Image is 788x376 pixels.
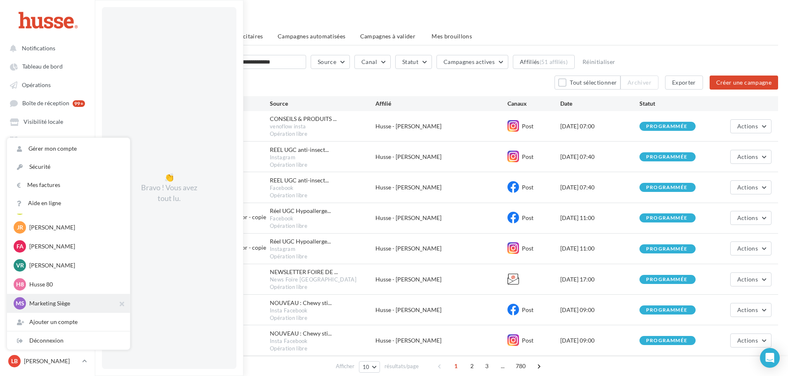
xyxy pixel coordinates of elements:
span: FA [17,242,24,251]
p: [PERSON_NAME] [29,242,120,251]
div: Date [560,99,639,108]
button: Réinitialiser [579,57,619,67]
button: Actions [730,119,771,133]
span: Tableau de bord [22,63,63,70]
div: programmée [646,338,687,343]
span: Campagnes à valider [360,32,416,40]
span: Boîte de réception [22,100,69,107]
div: Instagram [270,246,375,253]
div: Opération libre [270,130,375,138]
button: Exporter [665,76,703,90]
a: Mes factures [7,176,130,194]
a: Mon réseau [5,151,90,166]
button: 10 [359,361,380,373]
span: CONSEILS & PRODUITS ... [270,115,337,123]
button: Canal [354,55,391,69]
span: Mes brouillons [432,33,472,40]
span: REEL UGC anti-insect... [270,176,329,184]
span: Notifications [22,45,55,52]
div: 👏 Bravo ! Vous avez tout lu. [136,172,203,204]
button: Statut [395,55,432,69]
button: Campagnes actives [436,55,508,69]
div: [DATE] 11:00 [560,244,639,253]
span: résultats/page [385,362,419,370]
span: Actions [737,184,758,191]
button: Actions [730,333,771,348]
div: [DATE] 07:00 [560,122,639,130]
span: LB [11,357,18,365]
div: Déconnexion [7,331,130,350]
div: programmée [646,124,687,129]
div: Instagram [270,154,375,161]
div: Statut [639,99,719,108]
span: Post [522,184,533,191]
p: [PERSON_NAME] [24,357,79,365]
div: Open Intercom Messenger [760,348,780,368]
span: Opérations [22,81,51,88]
div: venoflow insta [270,123,375,130]
span: Actions [737,337,758,344]
div: Affilié [375,99,507,108]
button: Actions [730,211,771,225]
button: Source [311,55,350,69]
div: Opération libre [270,284,375,291]
span: Afficher [336,362,354,370]
div: Facebook [270,215,375,222]
span: Post [522,306,533,313]
div: Husse - [PERSON_NAME] [375,306,507,314]
span: Actions [737,245,758,252]
div: Opération libre [270,222,375,230]
a: Aide en ligne [7,194,130,212]
span: Post [522,123,533,130]
button: Actions [730,241,771,255]
h1: Campagnes [105,13,778,26]
a: Boîte de réception 99+ [5,95,90,111]
span: 1 [449,359,462,373]
div: Facebook [270,184,375,192]
div: [DATE] 07:40 [560,183,639,192]
div: programmée [646,185,687,190]
div: Husse - [PERSON_NAME] [375,214,507,222]
button: Actions [730,150,771,164]
div: Opération libre [270,161,375,169]
p: Husse 80 [29,280,120,289]
span: Actions [737,214,758,221]
div: Husse - [PERSON_NAME] [375,244,507,253]
span: MS [16,299,24,307]
span: Post [522,337,533,344]
span: Campagnes actives [444,58,495,65]
span: 3 [480,359,493,373]
div: Husse - [PERSON_NAME] [375,183,507,192]
a: Médiathèque [5,132,90,147]
span: Actions [737,153,758,160]
div: Opération libre [270,345,375,352]
span: 2 [465,359,479,373]
a: LB [PERSON_NAME] [7,353,88,369]
button: Actions [730,180,771,194]
div: Opération libre [270,253,375,260]
span: Actions [737,123,758,130]
div: [DATE] 07:40 [560,153,639,161]
div: [DATE] 09:00 [560,306,639,314]
span: Post [522,245,533,252]
p: [PERSON_NAME] [29,223,120,232]
div: Opération libre [270,315,375,322]
a: Opérations [5,77,90,92]
p: [PERSON_NAME] [29,261,120,270]
a: Campagnes [5,169,90,184]
button: Archiver [620,76,658,90]
span: NEWSLETTER FOIRE DE ... [270,268,338,276]
span: Post [522,153,533,160]
span: REEL UGC anti-insect... [270,146,329,154]
span: Vr [16,261,24,270]
a: Sécurité [7,158,130,176]
span: Campagnes automatisées [278,33,346,40]
span: Visibilité locale [24,118,63,125]
button: Créer une campagne [710,76,778,90]
button: Notifications 👏Bravo ! Vous avez tout lu. [5,40,87,55]
span: Actions [737,306,758,313]
div: Insta Facebook [270,338,375,345]
a: Gérer mon compte [7,140,130,158]
div: Husse - [PERSON_NAME] [375,122,507,130]
div: Insta Facebook [270,307,375,315]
